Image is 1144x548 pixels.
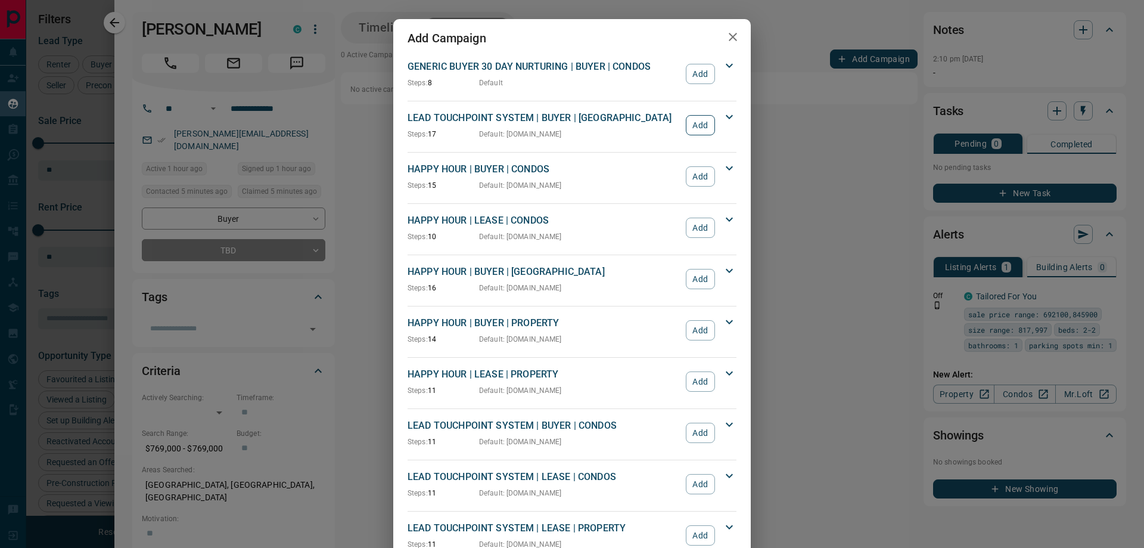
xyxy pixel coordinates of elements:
p: Default : [DOMAIN_NAME] [479,334,562,345]
button: Add [686,371,715,392]
button: Add [686,166,715,187]
p: Default : [DOMAIN_NAME] [479,436,562,447]
p: 11 [408,436,479,447]
div: HAPPY HOUR | LEASE | PROPERTYSteps:11Default: [DOMAIN_NAME]Add [408,365,736,398]
p: 11 [408,385,479,396]
button: Add [686,269,715,289]
div: HAPPY HOUR | BUYER | CONDOSSteps:15Default: [DOMAIN_NAME]Add [408,160,736,193]
p: HAPPY HOUR | BUYER | PROPERTY [408,316,680,330]
p: Default : [DOMAIN_NAME] [479,231,562,242]
div: HAPPY HOUR | BUYER | [GEOGRAPHIC_DATA]Steps:16Default: [DOMAIN_NAME]Add [408,262,736,296]
p: HAPPY HOUR | LEASE | PROPERTY [408,367,680,382]
p: 11 [408,488,479,499]
p: LEAD TOUCHPOINT SYSTEM | LEASE | CONDOS [408,470,680,484]
span: Steps: [408,386,428,395]
button: Add [686,64,715,84]
p: Default : [DOMAIN_NAME] [479,129,562,140]
div: HAPPY HOUR | BUYER | PROPERTYSteps:14Default: [DOMAIN_NAME]Add [408,314,736,347]
span: Steps: [408,79,428,87]
span: Steps: [408,233,428,241]
button: Add [686,525,715,546]
p: Default : [DOMAIN_NAME] [479,385,562,396]
span: Steps: [408,181,428,190]
p: LEAD TOUCHPOINT SYSTEM | BUYER | [GEOGRAPHIC_DATA] [408,111,680,125]
button: Add [686,474,715,494]
span: Steps: [408,335,428,343]
p: 16 [408,283,479,293]
p: HAPPY HOUR | BUYER | [GEOGRAPHIC_DATA] [408,265,680,279]
span: Steps: [408,130,428,138]
p: 10 [408,231,479,242]
div: LEAD TOUCHPOINT SYSTEM | BUYER | [GEOGRAPHIC_DATA]Steps:17Default: [DOMAIN_NAME]Add [408,109,736,142]
p: GENERIC BUYER 30 DAY NURTURING | BUYER | CONDOS [408,60,680,74]
p: Default : [DOMAIN_NAME] [479,283,562,293]
h2: Add Campaign [393,19,500,57]
span: Steps: [408,489,428,497]
p: Default : [DOMAIN_NAME] [479,180,562,191]
p: Default : [DOMAIN_NAME] [479,488,562,499]
span: Steps: [408,284,428,292]
p: 14 [408,334,479,345]
p: 8 [408,78,479,88]
button: Add [686,218,715,238]
div: LEAD TOUCHPOINT SYSTEM | LEASE | CONDOSSteps:11Default: [DOMAIN_NAME]Add [408,467,736,501]
p: HAPPY HOUR | LEASE | CONDOS [408,213,680,228]
p: 17 [408,129,479,140]
p: Default [479,78,503,88]
p: LEAD TOUCHPOINT SYSTEM | BUYER | CONDOS [408,419,680,433]
span: Steps: [408,438,428,446]
p: 15 [408,180,479,191]
div: HAPPY HOUR | LEASE | CONDOSSteps:10Default: [DOMAIN_NAME]Add [408,211,736,244]
div: GENERIC BUYER 30 DAY NURTURING | BUYER | CONDOSSteps:8DefaultAdd [408,57,736,91]
p: HAPPY HOUR | BUYER | CONDOS [408,162,680,177]
div: LEAD TOUCHPOINT SYSTEM | BUYER | CONDOSSteps:11Default: [DOMAIN_NAME]Add [408,416,736,450]
button: Add [686,320,715,340]
button: Add [686,115,715,135]
button: Add [686,423,715,443]
p: LEAD TOUCHPOINT SYSTEM | LEASE | PROPERTY [408,521,680,535]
